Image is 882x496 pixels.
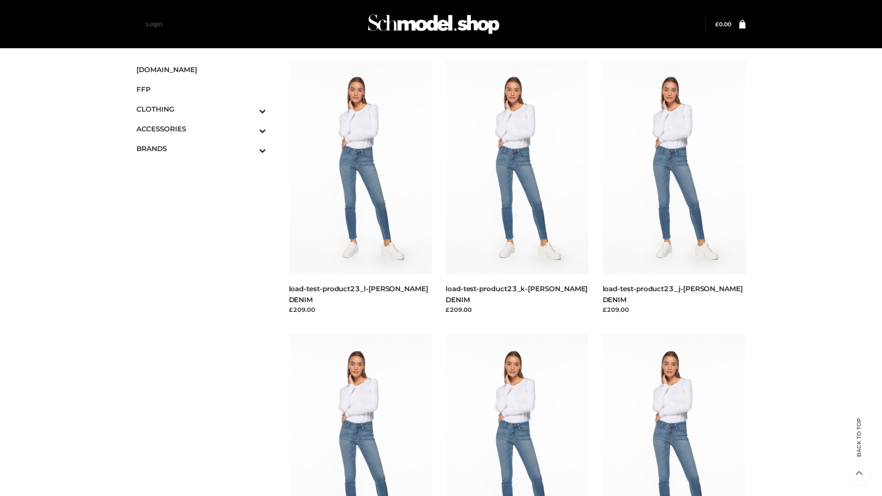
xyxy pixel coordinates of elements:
div: £209.00 [446,305,589,314]
span: £ [715,21,719,28]
a: FFP [136,79,266,99]
a: [DOMAIN_NAME] [136,60,266,79]
a: £0.00 [715,21,731,28]
a: load-test-product23_k-[PERSON_NAME] DENIM [446,284,588,304]
button: Toggle Submenu [234,99,266,119]
img: Schmodel Admin 964 [365,6,503,42]
a: CLOTHINGToggle Submenu [136,99,266,119]
span: Back to top [848,434,871,457]
a: ACCESSORIESToggle Submenu [136,119,266,139]
a: Login [146,21,162,28]
bdi: 0.00 [715,21,731,28]
a: load-test-product23_j-[PERSON_NAME] DENIM [603,284,743,304]
span: ACCESSORIES [136,124,266,134]
button: Toggle Submenu [234,139,266,158]
span: BRANDS [136,143,266,154]
div: £209.00 [603,305,746,314]
button: Toggle Submenu [234,119,266,139]
div: £209.00 [289,305,432,314]
a: BRANDSToggle Submenu [136,139,266,158]
span: CLOTHING [136,104,266,114]
span: [DOMAIN_NAME] [136,64,266,75]
a: load-test-product23_l-[PERSON_NAME] DENIM [289,284,428,304]
span: FFP [136,84,266,95]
